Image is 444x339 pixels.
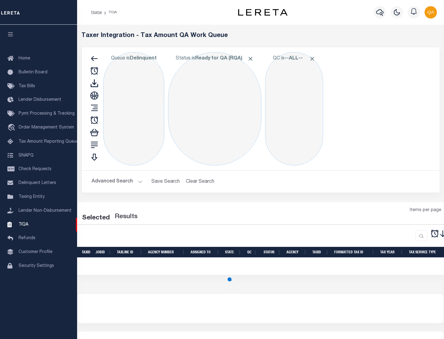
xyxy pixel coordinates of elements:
i: travel_explore [7,124,17,132]
th: TaxID [79,247,93,258]
button: Advanced Search [92,176,143,188]
img: logo-dark.svg [238,9,287,16]
div: Click to Edit [168,52,261,165]
th: QC [244,247,260,258]
span: Order Management System [18,125,74,130]
th: Agency [284,247,310,258]
button: Save Search [148,176,183,188]
span: TIQA [18,222,28,227]
span: Home [18,56,30,61]
th: Agency Number [146,247,188,258]
b: Delinquent [130,56,157,61]
span: Customer Profile [18,250,52,254]
span: Security Settings [18,264,54,268]
span: Lender Disbursement [18,98,61,102]
th: State [223,247,244,258]
span: Tax Amount Reporting Queue [18,140,79,144]
th: TaxLine ID [114,247,146,258]
span: Check Requests [18,167,51,171]
th: Status [260,247,284,258]
div: Selected [82,213,110,223]
span: Delinquent Letters [18,181,56,185]
th: JobID [93,247,114,258]
th: Formatted Tax ID [332,247,378,258]
div: Click to Edit [103,52,164,165]
span: Click to Remove [247,55,254,62]
b: --ALL-- [285,56,303,61]
label: Results [115,212,138,222]
span: Lender Non-Disbursement [18,209,72,213]
th: TaxID [310,247,332,258]
span: Pymt Processing & Tracking [18,112,75,116]
span: Click to Remove [309,55,315,62]
button: Clear Search [183,176,217,188]
span: Tax Bills [18,84,35,88]
span: Taxing Entity [18,195,45,199]
th: Assigned To [188,247,223,258]
span: SNAPQ [18,153,34,157]
span: Bulletin Board [18,70,47,75]
th: Tax Year [378,247,406,258]
span: Refunds [18,236,35,240]
img: svg+xml;base64,PHN2ZyB4bWxucz0iaHR0cDovL3d3dy53My5vcmcvMjAwMC9zdmciIHBvaW50ZXItZXZlbnRzPSJub25lIi... [425,6,437,18]
b: Ready for QA (RQA) [195,56,254,61]
div: Click to Edit [265,52,323,165]
h5: Taxer Integration - Tax Amount QA Work Queue [81,32,440,39]
a: Home [91,10,102,14]
span: Items per page [410,207,441,214]
li: TIQA [102,10,117,15]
